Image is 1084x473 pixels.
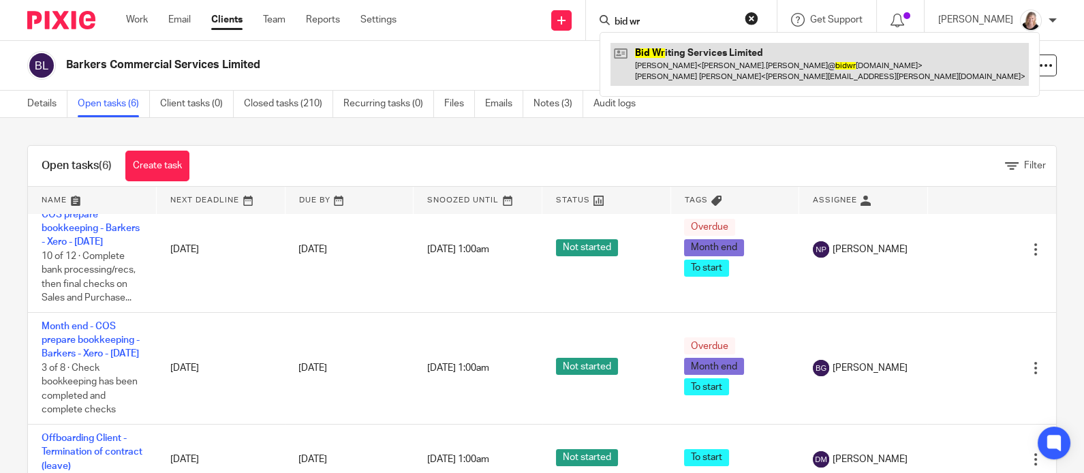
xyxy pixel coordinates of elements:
a: Emails [485,91,523,117]
a: Recurring tasks (0) [343,91,434,117]
h1: Open tasks [42,159,112,173]
span: [PERSON_NAME] [833,243,908,256]
span: Tags [685,196,708,204]
span: (6) [99,160,112,171]
span: Not started [556,449,618,466]
span: 10 of 12 · Complete bank processing/recs, then final checks on Sales and Purchase... [42,251,136,303]
span: 3 of 8 · Check bookkeeping has been completed and complete checks [42,363,138,415]
a: Offboarding Client - Termination of contract (leave) [42,433,142,471]
img: svg%3E [813,241,829,258]
span: To start [684,260,729,277]
a: Create task [125,151,189,181]
span: [DATE] 1:00am [427,245,489,254]
img: K%20Garrattley%20headshot%20black%20top%20cropped.jpg [1020,10,1042,31]
a: Team [263,13,285,27]
a: Email [168,13,191,27]
img: svg%3E [813,451,829,468]
span: Snoozed Until [427,196,499,204]
span: Filter [1024,161,1046,170]
span: To start [684,378,729,395]
span: [DATE] [298,455,327,464]
span: [DATE] [298,245,327,254]
a: Audit logs [593,91,646,117]
a: Details [27,91,67,117]
span: To start [684,449,729,466]
span: [DATE] 1:00am [427,363,489,373]
td: [DATE] [157,187,285,313]
span: [DATE] [298,363,327,373]
img: Pixie [27,11,95,29]
span: Overdue [684,337,735,354]
span: Overdue [684,219,735,236]
span: [PERSON_NAME] [833,361,908,375]
button: Clear [745,12,758,25]
a: Settings [360,13,397,27]
img: svg%3E [27,51,56,80]
input: Search [613,16,736,29]
span: [PERSON_NAME] [833,453,908,466]
span: Get Support [810,15,863,25]
h2: Barkers Commercial Services Limited [66,58,711,72]
a: Work [126,13,148,27]
a: Closed tasks (210) [244,91,333,117]
a: Files [444,91,475,117]
a: Clients [211,13,243,27]
a: Reports [306,13,340,27]
span: Status [556,196,590,204]
p: [PERSON_NAME] [938,13,1013,27]
img: svg%3E [813,360,829,376]
span: Month end [684,358,744,375]
span: Not started [556,358,618,375]
a: Notes (3) [533,91,583,117]
td: [DATE] [157,312,285,424]
span: Month end [684,239,744,256]
a: Client tasks (0) [160,91,234,117]
a: Open tasks (6) [78,91,150,117]
a: Month end - COS prepare bookkeeping - Barkers - Xero - [DATE] [42,322,140,359]
span: Not started [556,239,618,256]
span: [DATE] 1:00am [427,455,489,464]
